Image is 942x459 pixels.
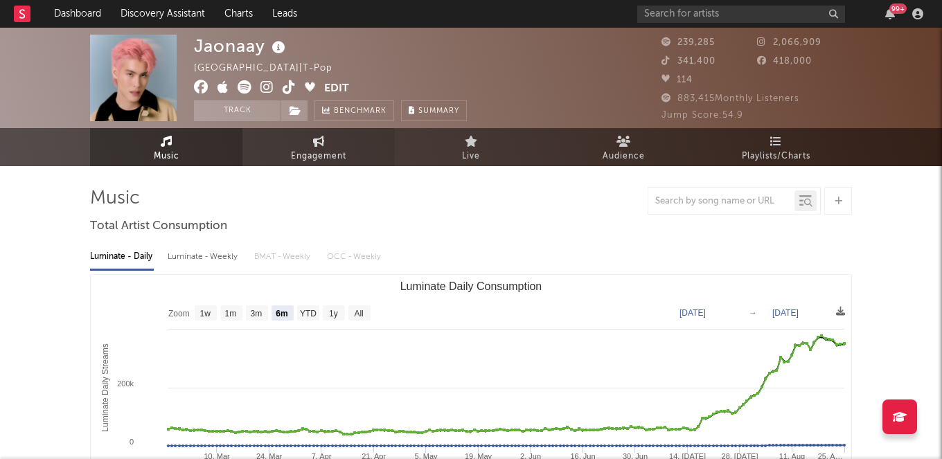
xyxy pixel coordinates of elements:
text: [DATE] [772,308,799,318]
span: Total Artist Consumption [90,218,227,235]
text: Zoom [168,309,190,318]
text: 0 [130,438,134,446]
span: 418,000 [757,57,812,66]
span: Jump Score: 54.9 [661,111,743,120]
div: [GEOGRAPHIC_DATA] | T-Pop [194,60,348,77]
a: Benchmark [314,100,394,121]
a: Audience [547,128,700,166]
button: Edit [324,80,349,98]
a: Live [395,128,547,166]
button: 99+ [885,8,895,19]
text: 200k [117,379,134,388]
text: All [354,309,363,318]
text: 6m [276,309,287,318]
a: Engagement [242,128,395,166]
a: Music [90,128,242,166]
a: Playlists/Charts [700,128,852,166]
text: YTD [300,309,317,318]
text: 1y [329,309,338,318]
span: 341,400 [661,57,716,66]
text: → [749,308,757,318]
span: Benchmark [334,103,386,120]
div: Luminate - Daily [90,245,154,269]
text: 1w [200,309,211,318]
text: Luminate Daily Consumption [400,280,542,292]
button: Summary [401,100,467,121]
text: [DATE] [679,308,706,318]
span: 883,415 Monthly Listeners [661,94,799,103]
text: 3m [251,309,263,318]
span: Summary [418,107,459,115]
div: Jaonaay [194,35,289,57]
span: Music [154,148,179,165]
span: Live [462,148,480,165]
text: Luminate Daily Streams [100,343,110,431]
text: 1m [225,309,237,318]
span: 2,066,909 [757,38,821,47]
span: 239,285 [661,38,715,47]
span: Playlists/Charts [742,148,810,165]
div: 99 + [889,3,907,14]
span: 114 [661,75,693,84]
input: Search by song name or URL [648,196,794,207]
div: Luminate - Weekly [168,245,240,269]
span: Engagement [291,148,346,165]
input: Search for artists [637,6,845,23]
button: Track [194,100,281,121]
span: Audience [603,148,645,165]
